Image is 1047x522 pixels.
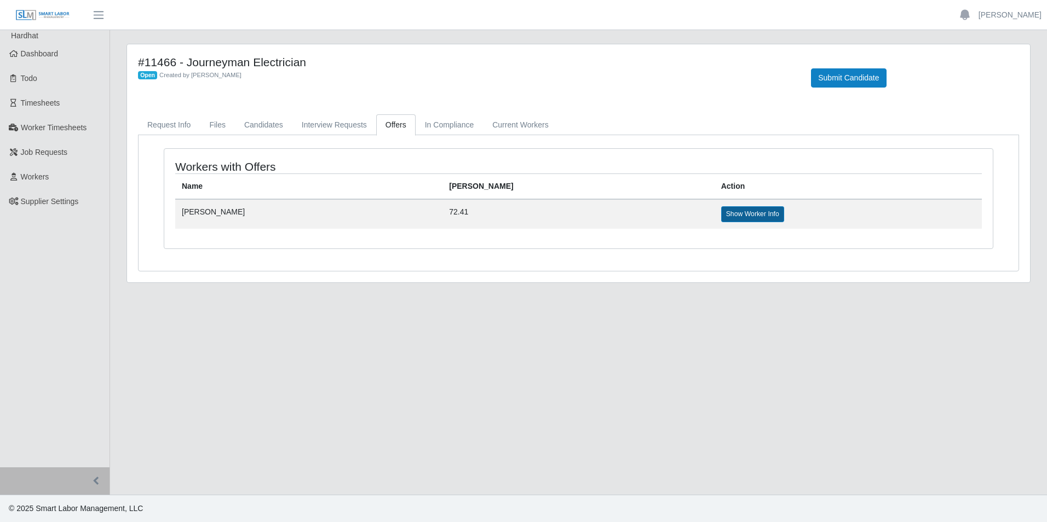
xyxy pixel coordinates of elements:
[159,72,241,78] span: Created by [PERSON_NAME]
[21,98,60,107] span: Timesheets
[21,172,49,181] span: Workers
[21,123,87,132] span: Worker Timesheets
[175,199,442,228] td: [PERSON_NAME]
[21,148,68,156] span: Job Requests
[21,197,79,206] span: Supplier Settings
[442,199,714,228] td: 72.41
[11,31,38,40] span: Hardhat
[200,114,235,136] a: Files
[715,174,982,200] th: Action
[979,9,1042,21] a: [PERSON_NAME]
[21,49,59,58] span: Dashboard
[442,174,714,200] th: [PERSON_NAME]
[138,71,157,80] span: Open
[138,55,795,69] h4: #11466 - Journeyman Electrician
[15,9,70,21] img: SLM Logo
[175,160,502,173] h4: Workers with Offers
[376,114,416,136] a: Offers
[9,504,143,513] span: © 2025 Smart Labor Management, LLC
[138,114,200,136] a: Request Info
[721,206,784,222] a: Show Worker Info
[416,114,484,136] a: In Compliance
[21,74,37,83] span: Todo
[175,174,442,200] th: Name
[292,114,376,136] a: Interview Requests
[811,68,886,88] button: Submit Candidate
[483,114,557,136] a: Current Workers
[235,114,292,136] a: Candidates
